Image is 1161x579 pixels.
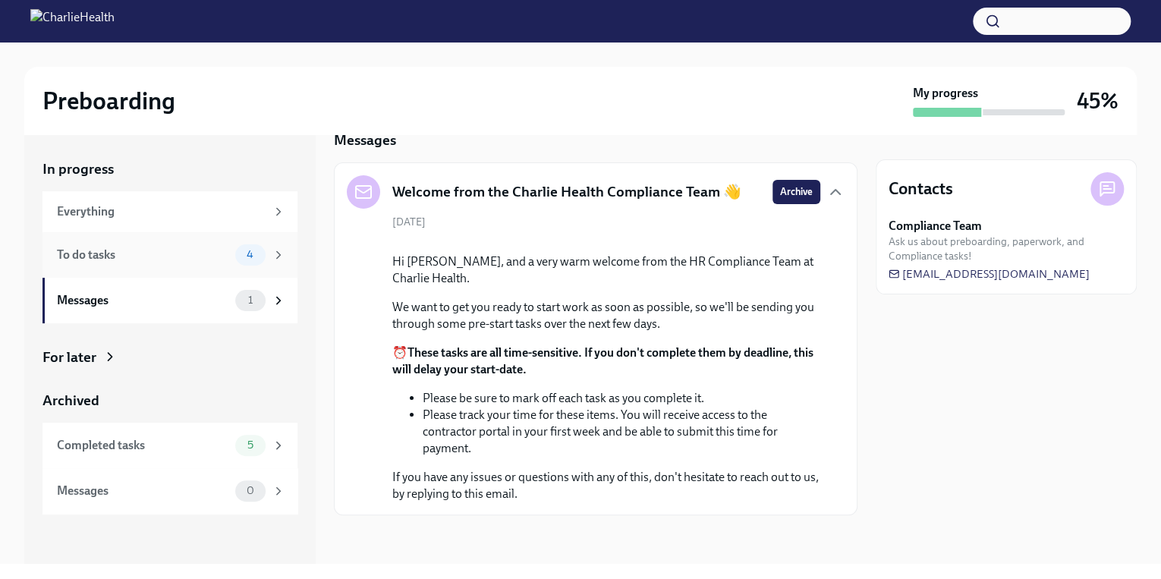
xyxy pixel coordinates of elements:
a: In progress [42,159,297,179]
span: 4 [238,249,263,260]
p: Hi [PERSON_NAME], and a very warm welcome from the HR Compliance Team at Charlie Health. [392,253,820,287]
div: To do tasks [57,247,229,263]
h5: Welcome from the Charlie Health Compliance Team 👋 [392,182,741,202]
a: [EMAIL_ADDRESS][DOMAIN_NAME] [889,266,1090,282]
span: Ask us about preboarding, paperwork, and Compliance tasks! [889,234,1124,263]
button: Archive [772,180,820,204]
strong: These tasks are all time-sensitive. If you don't complete them by deadline, this will delay your ... [392,345,813,376]
div: For later [42,348,96,367]
p: ⏰ [392,345,820,378]
a: Messages0 [42,468,297,514]
div: Everything [57,203,266,220]
span: 5 [238,439,263,451]
h3: 45% [1077,87,1119,115]
li: Please track your time for these items. You will receive access to the contractor portal in your ... [423,407,820,457]
a: Completed tasks5 [42,423,297,468]
strong: My progress [913,85,978,102]
li: Please be sure to mark off each task as you complete it. [423,390,820,407]
strong: Compliance Team [889,218,982,234]
h4: Contacts [889,178,953,200]
h2: Preboarding [42,86,175,116]
a: Messages1 [42,278,297,323]
a: Archived [42,391,297,411]
span: 0 [238,485,263,496]
p: We want to get you ready to start work as soon as possible, so we'll be sending you through some ... [392,299,820,332]
span: Archive [780,184,813,200]
div: Completed tasks [57,437,229,454]
img: CharlieHealth [30,9,115,33]
h5: Messages [334,131,396,150]
a: For later [42,348,297,367]
span: 1 [239,294,262,306]
a: To do tasks4 [42,232,297,278]
div: Messages [57,292,229,309]
div: Messages [57,483,229,499]
span: [DATE] [392,215,426,229]
p: If you have any issues or questions with any of this, don't hesitate to reach out to us, by reply... [392,469,820,502]
a: Everything [42,191,297,232]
